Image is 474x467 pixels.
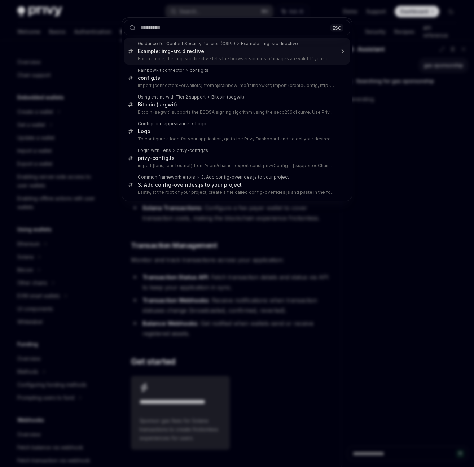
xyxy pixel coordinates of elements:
div: config.ts [190,67,209,73]
div: Logo [138,128,150,135]
div: Login with Lens [138,148,171,153]
div: Example: img-src directive [241,41,298,47]
div: privy-config.ts [177,148,208,153]
div: 3. Add config-overrides.js to your project [201,174,289,180]
p: import {lens, lensTestnet} from 'viem/chains'; export const privyConfig = { supportedChains: [len [138,163,335,169]
p: import {connectorsForWallets} from '@rainbow-me/rainbowkit'; import {createConfig, http} from 'wagmi [138,83,335,88]
p: Bitcoin (segwit) supports the ECDSA signing algorithm using the secp256k1 curve. Use Privy's raw sig [138,109,335,115]
div: Logo [195,121,206,127]
div: ESC [330,24,343,31]
div: Common framework errors [138,174,195,180]
p: For example, the img-src directive tells the browser sources of images are valid. If you set this CS [138,56,335,62]
div: privy-config.ts [138,155,175,161]
div: config.ts [138,75,160,81]
div: Example: img-src directive [138,48,204,54]
div: 3. Add config-overrides.js to your project [138,182,242,188]
div: Bitcoin (segwit) [211,94,244,100]
div: Using chains with Tier 2 support [138,94,206,100]
div: Bitcoin (segwit) [138,101,177,108]
div: Configuring appearance [138,121,189,127]
div: Rainbowkit connector [138,67,184,73]
p: To configure a logo for your application, go to the Privy Dashboard and select your desired app from [138,136,335,142]
div: Guidance for Content Security Policies (CSPs) [138,41,235,47]
p: Lastly, at the root of your project, create a file called config-overrides.js and paste in the follo [138,189,335,195]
